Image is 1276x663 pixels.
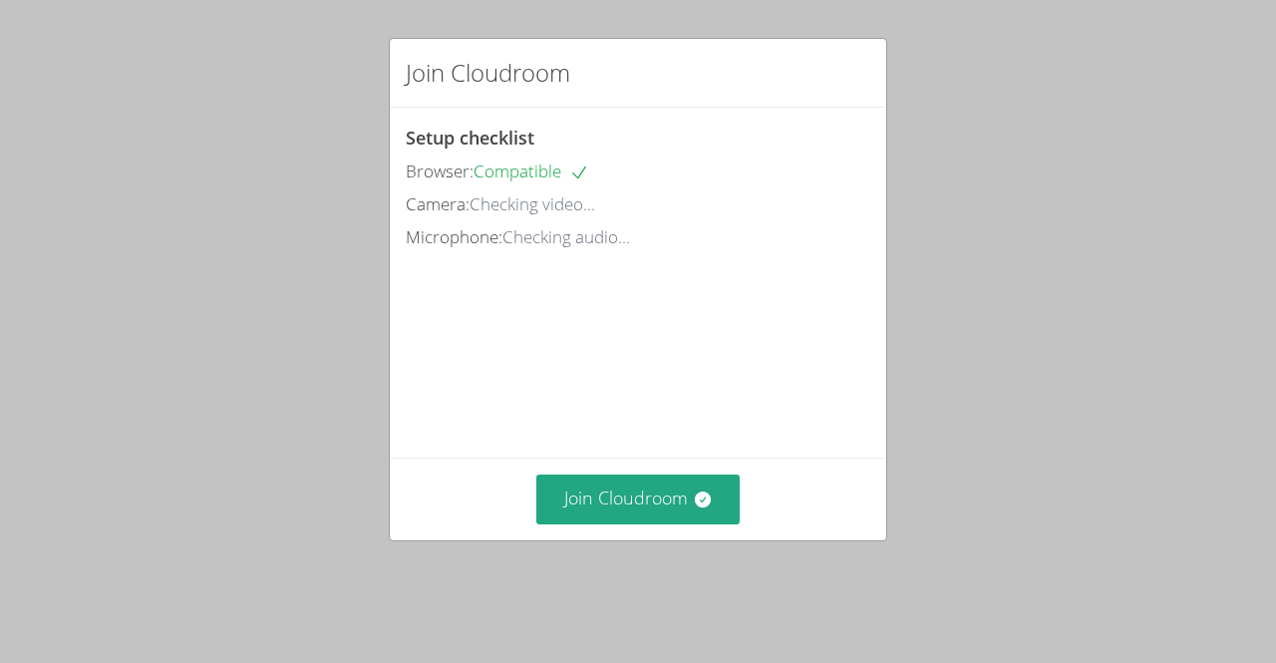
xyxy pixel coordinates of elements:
[502,225,630,248] span: Checking audio...
[536,475,741,523] button: Join Cloudroom
[406,225,502,248] span: Microphone:
[406,55,570,91] h2: Join Cloudroom
[406,126,534,150] span: Setup checklist
[470,192,595,215] span: Checking video...
[406,160,474,182] span: Browser:
[474,160,589,182] span: Compatible
[406,192,470,215] span: Camera:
